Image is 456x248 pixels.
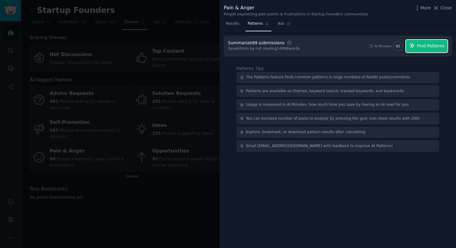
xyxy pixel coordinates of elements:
span: Find Patterns [417,43,445,49]
span: More [420,5,431,11]
div: Pain & Anger [224,4,368,12]
a: Ask [276,19,293,31]
label: Patterns Tips [236,66,264,71]
div: You can increase number of posts to analyze by pressing the gear icon (best results with 200) [246,116,420,121]
div: Email [EMAIL_ADDRESS][DOMAIN_NAME] with feedback to improve AI Patterns! [246,143,393,149]
button: Find Patterns [406,40,448,52]
div: Summarize 99 submissions [228,40,284,46]
button: More [414,5,431,11]
a: Results [224,19,241,31]
div: The Patterns feature finds common patterns in large numbers of Reddit posts/comments [246,75,410,80]
div: People expressing pain points & frustrations in Startup Founders communities [224,12,368,17]
button: Close [433,5,452,11]
span: Results [226,21,239,27]
div: Explore, bookmark, or download pattern results after calculating [246,130,366,135]
span: 62 [396,44,400,48]
div: Patterns are available on themes, keyword search, tracked keywords, and bookmarks [246,89,404,94]
div: AI Minutes: [374,44,392,48]
div: Usage is measured in AI Minutes, how much time you save by having an AI read for you [246,102,409,108]
a: Patterns [245,19,271,31]
div: Save 62 min by not reading 14998 words [228,46,300,52]
span: Ask [278,21,284,27]
span: Close [440,5,452,11]
span: Patterns [248,21,263,27]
